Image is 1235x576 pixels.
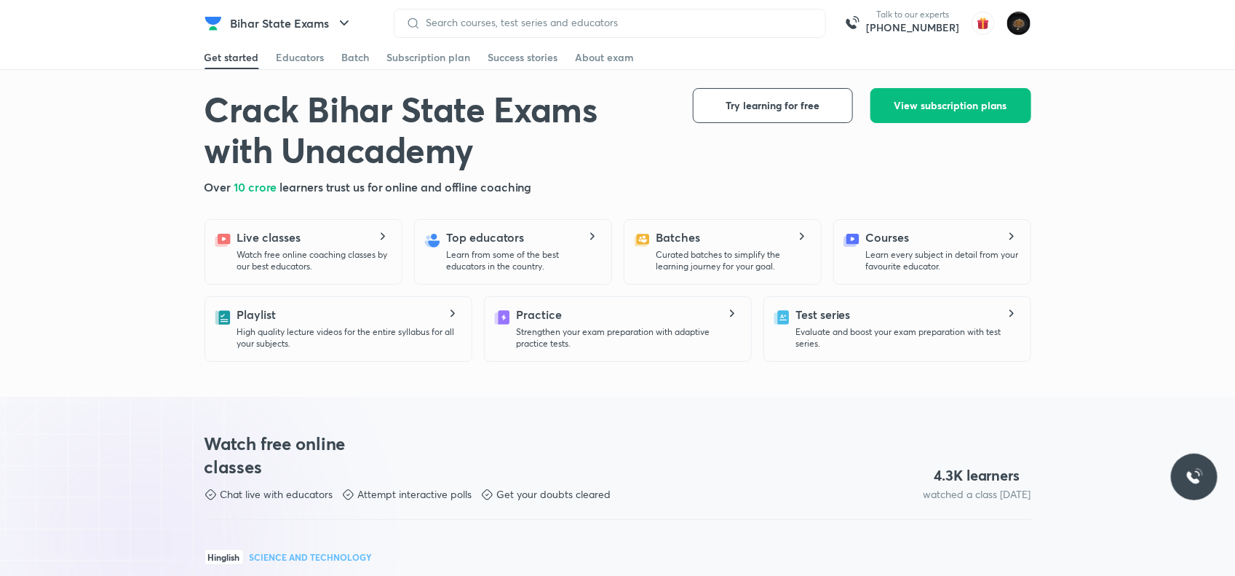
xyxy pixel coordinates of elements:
div: Educators [277,50,325,65]
p: Talk to our experts [867,9,960,20]
button: View subscription plans [870,88,1031,123]
img: ttu [1186,468,1203,486]
p: Attempt interactive polls [358,487,472,502]
p: Science and Technology [250,553,373,561]
span: View subscription plans [894,98,1007,113]
img: call-us [838,9,867,38]
button: Try learning for free [693,88,853,123]
p: Strengthen your exam preparation with adaptive practice tests. [517,326,739,350]
h5: Live classes [237,229,301,246]
h5: Test series [796,306,851,323]
h5: Top educators [447,229,525,246]
p: Watch free online coaching classes by our best educators. [237,249,390,272]
h3: Watch free online classes [204,432,373,478]
div: Subscription plan [387,50,471,65]
div: Batch [342,50,370,65]
div: Get started [204,50,259,65]
h5: Playlist [237,306,276,323]
p: High quality lecture videos for the entire syllabus for all your subjects. [237,326,460,350]
span: learners trust us for online and offline coaching [279,179,531,194]
span: 10 crore [234,179,279,194]
p: Learn from some of the best educators in the country. [447,249,600,272]
a: Educators [277,46,325,69]
p: Get your doubts cleared [497,487,611,502]
img: abhishek kumar [1006,11,1031,36]
p: Chat live with educators [221,487,333,502]
a: Batch [342,46,370,69]
a: [PHONE_NUMBER] [867,20,960,35]
span: Try learning for free [726,98,819,113]
a: Success stories [488,46,558,69]
p: Learn every subject in detail from your favourite educator. [866,249,1019,272]
button: Bihar State Exams [222,9,362,38]
a: Get started [204,46,259,69]
span: Hinglish [204,549,244,565]
div: About exam [576,50,635,65]
p: watched a class [DATE] [924,487,1031,502]
p: Curated batches to simplify the learning journey for your goal. [656,249,809,272]
a: About exam [576,46,635,69]
div: Success stories [488,50,558,65]
input: Search courses, test series and educators [421,17,814,28]
p: Evaluate and boost your exam preparation with test series. [796,326,1019,350]
h5: Practice [517,306,562,323]
h5: Batches [656,229,700,246]
h1: Crack Bihar State Exams with Unacademy [204,88,670,170]
a: Subscription plan [387,46,471,69]
img: avatar [972,12,995,35]
img: Company Logo [204,15,222,32]
h5: Courses [866,229,909,246]
h4: 4.3 K learners [934,466,1020,485]
span: Over [204,179,234,194]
